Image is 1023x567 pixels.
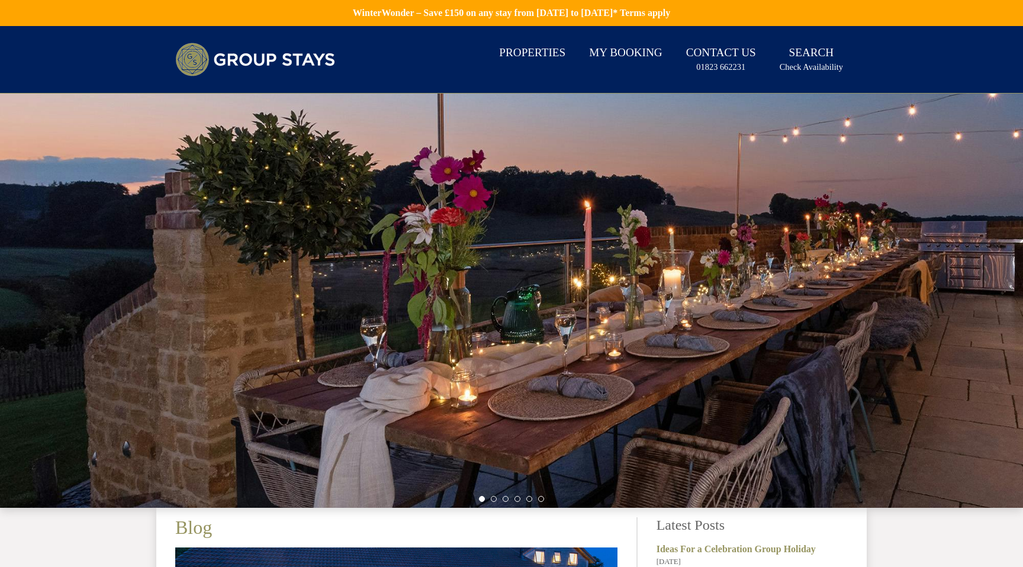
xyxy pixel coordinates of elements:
[584,40,667,67] a: My Booking
[681,40,761,79] a: Contact Us01823 662231
[780,61,843,73] small: Check Availability
[494,40,570,67] a: Properties
[657,517,725,533] a: Latest Posts
[657,542,848,556] strong: Ideas For a Celebration Group Holiday
[775,40,848,79] a: SearchCheck Availability
[696,61,745,73] small: 01823 662231
[175,517,212,538] a: Blog
[175,43,335,76] img: Group Stays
